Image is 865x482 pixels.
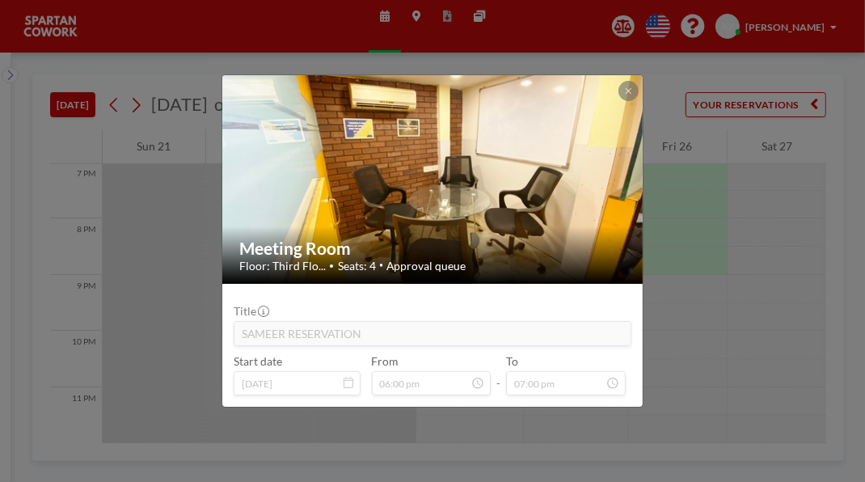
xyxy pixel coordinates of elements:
[387,259,466,273] span: Approval queue
[330,260,335,271] span: •
[379,261,383,270] span: •
[506,354,518,368] label: To
[234,304,268,318] label: Title
[239,259,326,273] span: Floor: Third Flo...
[338,259,376,273] span: Seats: 4
[234,322,631,346] input: (No title)
[234,354,282,368] label: Start date
[496,360,500,391] span: -
[239,238,627,259] h2: Meeting Room
[222,22,643,338] img: 537.jpg
[372,354,399,368] label: From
